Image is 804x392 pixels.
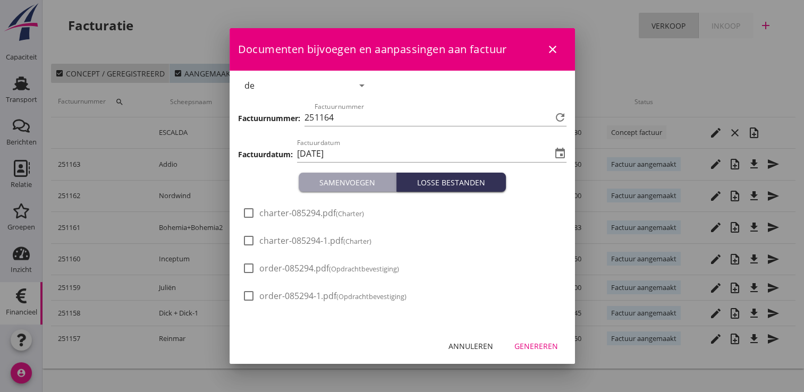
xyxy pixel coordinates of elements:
input: Factuurdatum [297,145,552,162]
span: 25 [304,111,314,124]
span: charter-085294-1.pdf [259,235,371,246]
button: Losse bestanden [396,173,506,192]
span: order-085294-1.pdf [259,291,407,302]
div: Documenten bijvoegen en aanpassingen aan factuur [230,28,575,71]
div: Annuleren [448,340,493,352]
small: (Charter) [343,236,371,246]
i: arrow_drop_down [356,79,368,92]
div: de [244,81,255,90]
i: close [546,43,559,56]
button: Genereren [506,336,566,355]
div: Genereren [514,340,558,352]
h3: Factuurdatum: [238,149,293,160]
input: Factuurnummer [315,109,552,126]
small: (Charter) [336,209,364,218]
h3: Factuurnummer: [238,113,300,124]
button: Annuleren [440,336,502,355]
i: refresh [554,111,566,124]
small: (Opdrachtbevestiging) [336,292,407,301]
button: Samenvoegen [299,173,396,192]
span: charter-085294.pdf [259,208,364,219]
span: order-085294.pdf [259,263,399,274]
small: (Opdrachtbevestiging) [329,264,399,274]
i: event [554,147,566,160]
div: Samenvoegen [303,177,392,188]
div: Losse bestanden [401,177,502,188]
